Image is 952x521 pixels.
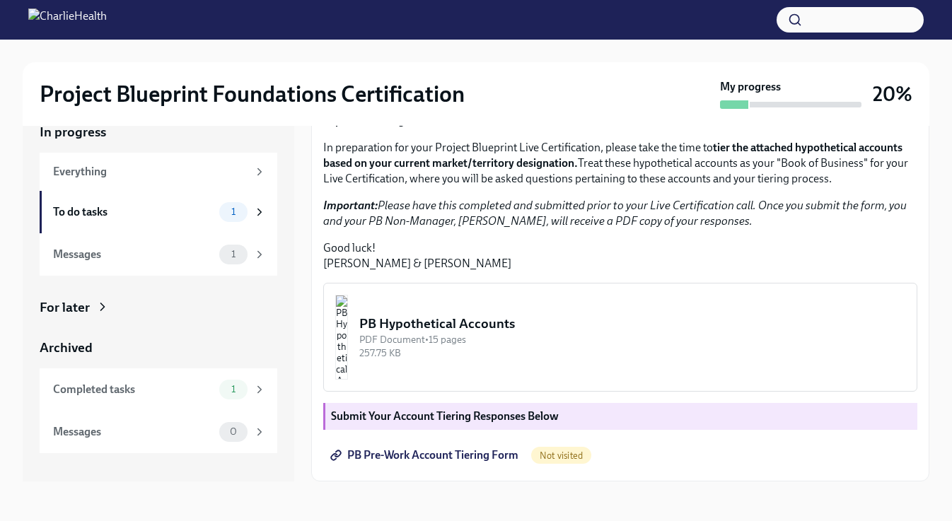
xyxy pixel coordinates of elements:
h2: Project Blueprint Foundations Certification [40,80,465,108]
span: Not visited [531,450,591,461]
div: PB Hypothetical Accounts [359,315,905,333]
div: Messages [53,424,214,440]
a: In progress [40,123,277,141]
span: 1 [223,249,244,259]
a: For later [40,298,277,317]
strong: Submit Your Account Tiering Responses Below [331,409,559,423]
img: PB Hypothetical Accounts [335,295,348,380]
strong: My progress [720,79,781,95]
a: Everything [40,153,277,191]
a: To do tasks1 [40,191,277,233]
div: Everything [53,164,248,180]
h3: 20% [873,81,912,107]
div: To do tasks [53,204,214,220]
span: 1 [223,206,244,217]
div: PDF Document • 15 pages [359,333,905,346]
span: 1 [223,384,244,394]
span: 0 [221,426,245,437]
p: Good luck! [PERSON_NAME] & [PERSON_NAME] [323,240,917,271]
div: 257.75 KB [359,346,905,360]
button: PB Hypothetical AccountsPDF Document•15 pages257.75 KB [323,283,917,392]
a: Archived [40,339,277,357]
a: Messages0 [40,411,277,453]
a: Completed tasks1 [40,368,277,411]
div: For later [40,298,90,317]
div: Completed tasks [53,382,214,397]
a: Messages1 [40,233,277,276]
span: PB Pre-Work Account Tiering Form [333,448,518,462]
p: In preparation for your Project Blueprint Live Certification, please take the time to Treat these... [323,140,917,187]
em: Please have this completed and submitted prior to your Live Certification call. Once you submit t... [323,199,907,228]
div: Messages [53,247,214,262]
a: PB Pre-Work Account Tiering Form [323,441,528,469]
strong: Important: [323,199,378,212]
img: CharlieHealth [28,8,107,31]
